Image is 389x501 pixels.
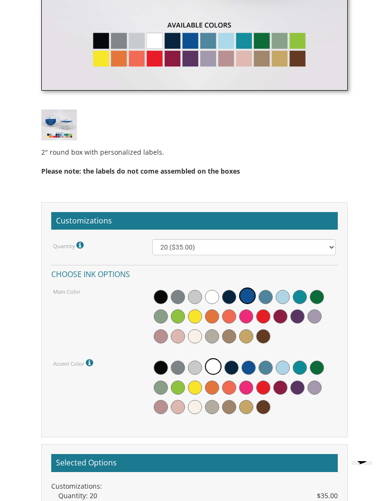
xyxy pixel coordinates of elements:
span: 2" round b [41,148,75,157]
span: Please note: the labels do not come assembled on the boxes [41,167,240,176]
label: Quantity [53,239,86,251]
label: Accent Color [53,357,95,369]
span: $35.00 [317,491,338,501]
h4: Choose ink options [51,265,338,281]
iframe: chat widget [348,461,380,492]
label: Main Color [53,288,81,296]
span: ox with personalized labels. [41,148,240,176]
h2: Customizations [51,212,338,230]
div: Quantity: 20 [58,491,338,501]
div: Customizations: [51,482,338,491]
h2: Selected Options [51,454,338,472]
img: round-box-16.jpg [41,110,77,140]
